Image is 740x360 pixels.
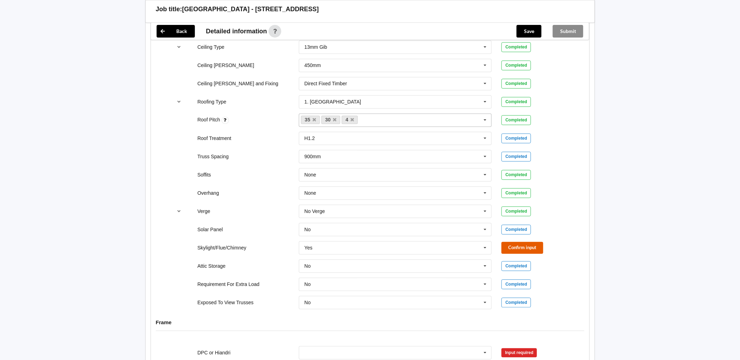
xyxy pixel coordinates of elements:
div: Completed [502,207,531,216]
h3: Job title: [156,5,182,13]
label: Soffits [197,172,211,178]
div: Completed [502,79,531,89]
span: Detailed information [206,28,267,34]
div: Completed [502,280,531,289]
div: 13mm Gib [304,45,327,50]
label: Roof Pitch [197,117,221,123]
button: reference-toggle [172,205,186,218]
h3: [GEOGRAPHIC_DATA] - [STREET_ADDRESS] [182,5,319,13]
div: No Verge [304,209,325,214]
div: Completed [502,61,531,71]
div: Completed [502,134,531,144]
div: Completed [502,261,531,271]
div: Completed [502,42,531,52]
div: Completed [502,170,531,180]
div: Completed [502,188,531,198]
div: 450mm [304,63,321,68]
label: Roof Treatment [197,136,231,141]
div: No [304,300,311,305]
label: Roofing Type [197,99,226,105]
div: Completed [502,152,531,162]
label: Requirement For Extra Load [197,282,260,287]
label: Ceiling [PERSON_NAME] and Fixing [197,81,278,87]
label: Verge [197,209,210,214]
label: DPC or Hiandri [197,350,230,356]
label: Attic Storage [197,264,225,269]
div: Yes [304,246,313,251]
div: None [304,191,316,196]
div: H1.2 [304,136,315,141]
div: No [304,264,311,269]
div: Completed [502,115,531,125]
button: reference-toggle [172,96,186,108]
label: Skylight/Flue/Chimney [197,245,246,251]
div: No [304,227,311,232]
label: Exposed To View Trusses [197,300,254,306]
div: None [304,173,316,178]
label: Truss Spacing [197,154,229,160]
h4: Frame [156,319,584,326]
a: 35 [301,116,320,124]
label: Overhang [197,191,219,196]
button: Back [157,25,195,38]
label: Ceiling Type [197,45,224,50]
div: 1. [GEOGRAPHIC_DATA] [304,100,361,105]
div: Direct Fixed Timber [304,81,347,86]
div: Completed [502,298,531,308]
div: Completed [502,225,531,235]
button: Save [517,25,542,38]
button: reference-toggle [172,41,186,54]
label: Ceiling [PERSON_NAME] [197,63,254,68]
div: Input required [502,348,537,358]
a: 4 [342,116,358,124]
div: No [304,282,311,287]
div: 900mm [304,154,321,159]
div: Completed [502,97,531,107]
a: 30 [321,116,340,124]
button: Confirm input [502,242,543,254]
label: Solar Panel [197,227,223,233]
